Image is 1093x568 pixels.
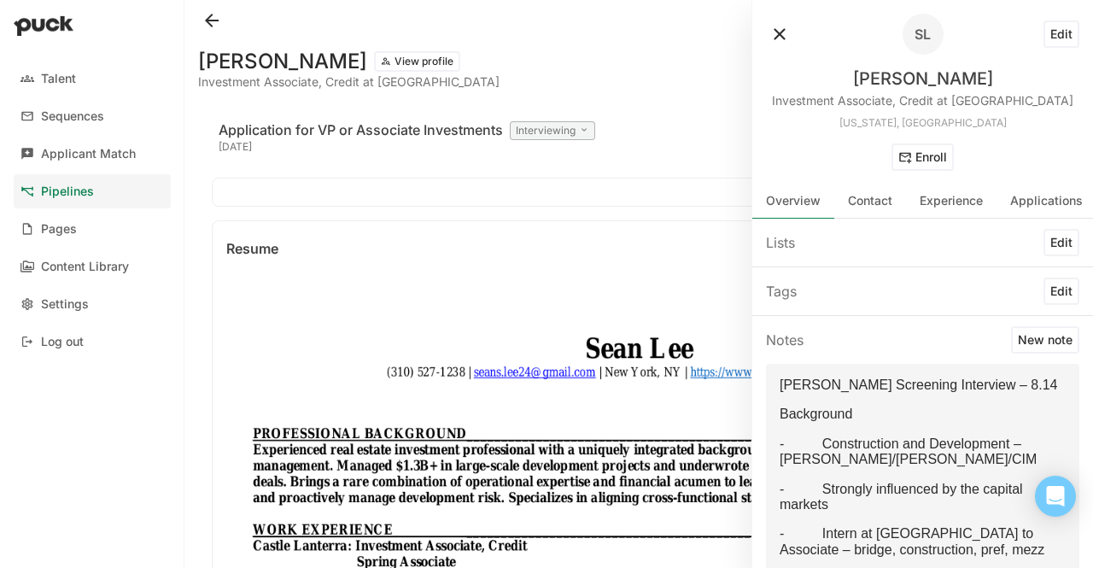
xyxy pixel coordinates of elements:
[780,407,1066,422] p: Background
[219,140,595,154] div: [DATE]
[766,232,795,253] div: Lists
[198,75,500,89] div: Investment Associate, Credit at [GEOGRAPHIC_DATA]
[510,121,595,140] div: Interviewing
[766,330,804,350] div: Notes
[1011,326,1079,354] button: New note
[915,27,931,41] div: SL
[1043,278,1079,305] button: Edit
[14,61,171,96] a: Talent
[780,526,1066,558] p: - Intern at [GEOGRAPHIC_DATA] to Associate – bridge, construction, pref, mezz
[848,194,892,208] div: Contact
[14,249,171,284] a: Content Library
[14,287,171,321] a: Settings
[1035,476,1076,517] div: Open Intercom Messenger
[1043,20,1079,48] button: Edit
[1043,229,1079,256] button: Edit
[772,92,1073,109] div: Investment Associate, Credit at [GEOGRAPHIC_DATA]
[41,335,84,349] div: Log out
[853,68,993,89] div: [PERSON_NAME]
[766,281,797,302] div: Tags
[14,99,171,133] a: Sequences
[41,184,94,199] div: Pipelines
[226,242,278,255] div: Resume
[14,137,171,171] a: Applicant Match
[41,72,76,86] div: Talent
[41,297,89,312] div: Settings
[780,436,1066,468] p: - Construction and Development – [PERSON_NAME]/[PERSON_NAME]/CIM
[374,51,460,72] button: View profile
[41,222,77,237] div: Pages
[1010,194,1083,208] div: Applications
[219,120,503,140] div: Application for VP or Associate Investments
[780,378,1066,393] p: [PERSON_NAME] Screening Interview – 8.14
[780,482,1066,513] p: - Strongly influenced by the capital markets
[766,194,821,208] div: Overview
[41,109,104,124] div: Sequences
[41,147,136,161] div: Applicant Match
[14,212,171,246] a: Pages
[14,174,171,208] a: Pipelines
[198,51,367,72] h1: [PERSON_NAME]
[839,113,1007,130] div: [US_STATE], [GEOGRAPHIC_DATA]
[891,143,954,171] button: Enroll
[920,194,983,208] div: Experience
[41,260,129,274] div: Content Library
